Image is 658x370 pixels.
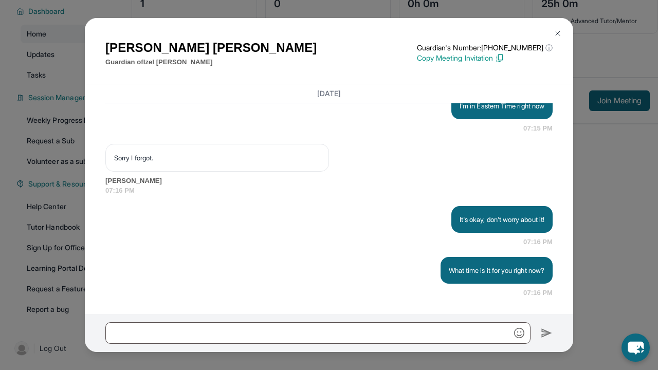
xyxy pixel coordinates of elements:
img: Copy Icon [495,53,504,63]
span: 07:15 PM [523,123,553,134]
img: Send icon [541,327,553,339]
span: [PERSON_NAME] [105,176,553,186]
h3: [DATE] [105,88,553,99]
p: Sorry I forgot. [114,153,320,163]
p: Guardian's Number: [PHONE_NUMBER] [417,43,553,53]
span: 07:16 PM [523,237,553,247]
p: Copy Meeting Invitation [417,53,553,63]
p: It's okay, don't worry about it! [460,214,544,225]
h1: [PERSON_NAME] [PERSON_NAME] [105,39,317,57]
span: ⓘ [545,43,553,53]
p: Guardian of Izel [PERSON_NAME] [105,57,317,67]
span: 07:16 PM [105,186,553,196]
p: What time is it for you right now? [449,265,544,275]
img: Close Icon [554,29,562,38]
p: I'm in Eastern Time right now [460,101,544,111]
span: 07:16 PM [523,288,553,298]
button: chat-button [622,334,650,362]
img: Emoji [514,328,524,338]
